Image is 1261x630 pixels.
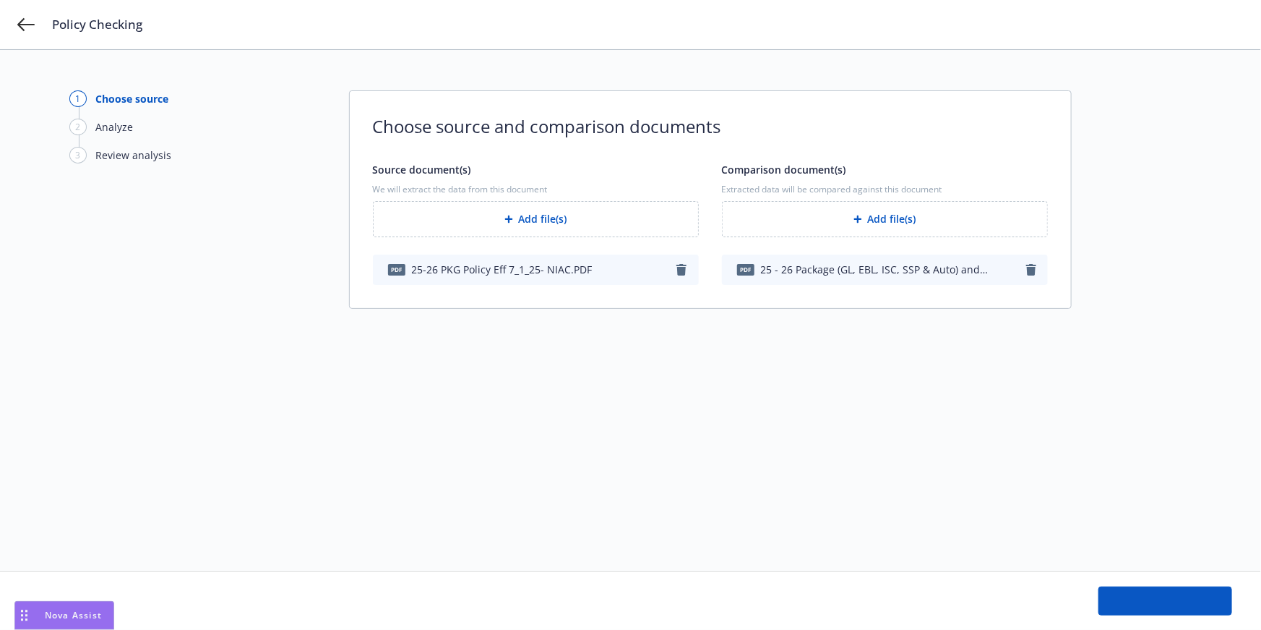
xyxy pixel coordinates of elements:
[69,119,87,135] div: 2
[1098,587,1232,616] button: Start comparison
[373,114,1048,139] span: Choose source and comparison documents
[95,119,133,135] div: Analyze
[14,601,114,630] button: Nova Assist
[737,264,754,275] span: pdf
[761,262,1025,277] span: 25 - 26 Package (GL, EBL, ISC, SSP & Auto) and Property Quote.pdf
[373,183,699,195] span: We will extract the data from this document
[95,148,171,163] div: Review analysis
[15,602,33,629] div: Drag to move
[95,91,168,106] div: Choose source
[412,262,593,277] span: 25-26 PKG Policy Eff 7_1_25- NIAC.PDF
[722,201,1048,237] button: Add file(s)
[69,90,87,107] div: 1
[52,16,142,33] span: Policy Checking
[69,147,87,163] div: 3
[722,183,1048,195] span: Extracted data will be compared against this document
[373,163,471,176] span: Source document(s)
[722,163,846,176] span: Comparison document(s)
[373,201,699,237] button: Add file(s)
[45,609,102,621] span: Nova Assist
[1122,594,1208,608] span: Start comparison
[388,264,405,275] span: PDF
